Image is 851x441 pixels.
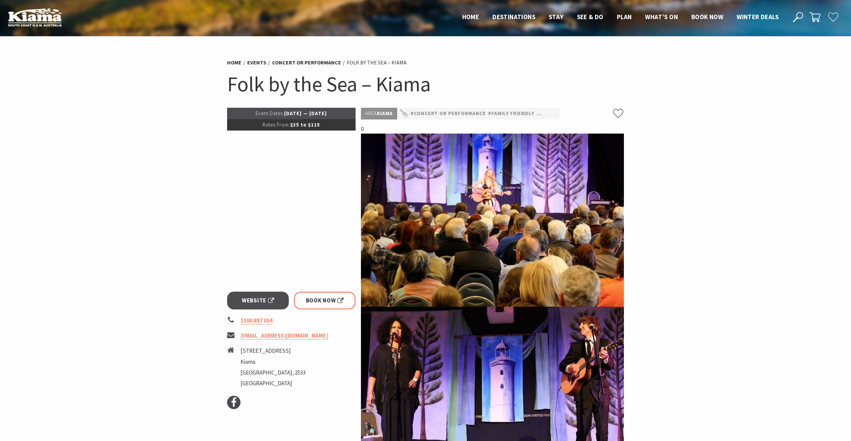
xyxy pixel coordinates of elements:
[365,110,377,116] span: Area
[645,13,678,21] a: What’s On
[241,346,306,355] li: [STREET_ADDRESS]
[263,121,290,128] span: Rates From:
[462,13,479,21] a: Home
[241,379,306,388] li: [GEOGRAPHIC_DATA]
[347,58,407,67] li: Folk by the Sea – Kiama
[241,317,273,325] a: 1300 887 034
[272,59,341,66] a: Concert or Performance
[549,13,564,21] a: Stay
[617,13,632,21] a: Plan
[227,59,242,66] a: Home
[8,8,62,27] img: Kiama Logo
[241,368,306,377] li: [GEOGRAPHIC_DATA], 2533
[242,296,274,305] span: Website
[247,59,266,66] a: Events
[306,296,344,305] span: Book Now
[537,109,568,118] a: #Festivals
[361,134,624,307] img: Folk by the Sea - Showground Pavilion
[227,292,289,309] a: Website
[241,332,328,340] a: [EMAIL_ADDRESS][DOMAIN_NAME]
[492,13,535,21] a: Destinations
[294,292,356,309] a: Book Now
[227,108,356,119] p: [DATE] — [DATE]
[241,357,306,366] li: Kiama
[456,12,785,23] nav: Main Menu
[411,109,486,118] a: #Concert or Performance
[691,13,723,21] a: Book now
[737,13,779,21] a: Winter Deals
[488,109,534,118] a: #Family Friendly
[361,108,397,119] p: Kiama
[227,70,624,98] h1: Folk by the Sea – Kiama
[256,110,284,116] span: Event Dates:
[577,13,603,21] a: See & Do
[227,119,356,131] p: $35 to $115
